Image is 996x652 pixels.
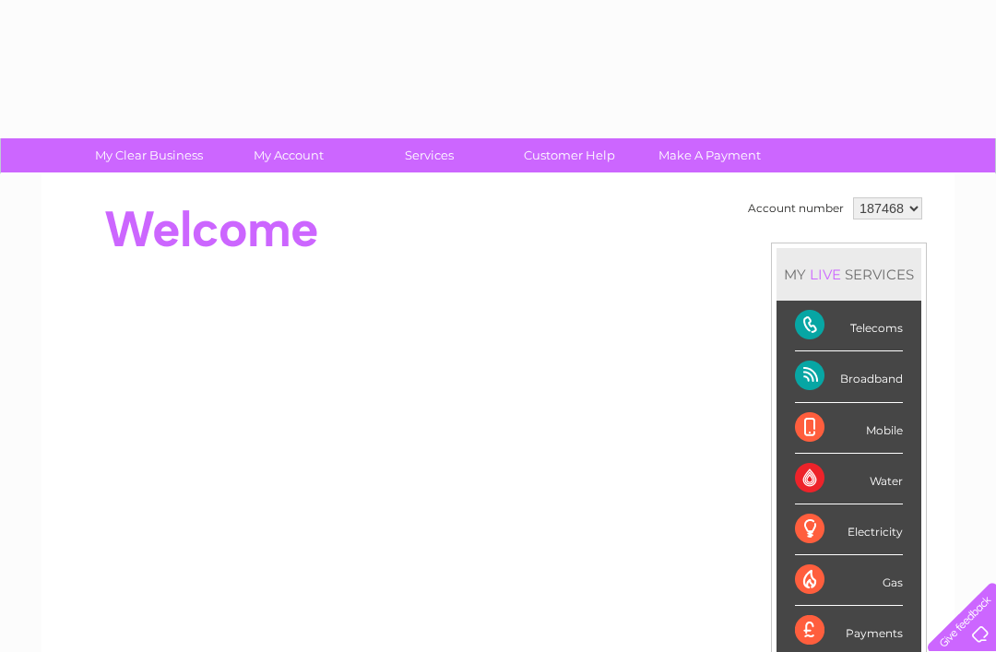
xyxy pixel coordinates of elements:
[795,504,903,555] div: Electricity
[795,454,903,504] div: Water
[777,248,921,301] div: MY SERVICES
[73,138,225,172] a: My Clear Business
[795,301,903,351] div: Telecoms
[795,403,903,454] div: Mobile
[806,266,845,283] div: LIVE
[634,138,786,172] a: Make A Payment
[493,138,646,172] a: Customer Help
[795,555,903,606] div: Gas
[743,193,848,224] td: Account number
[353,138,505,172] a: Services
[795,351,903,402] div: Broadband
[213,138,365,172] a: My Account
